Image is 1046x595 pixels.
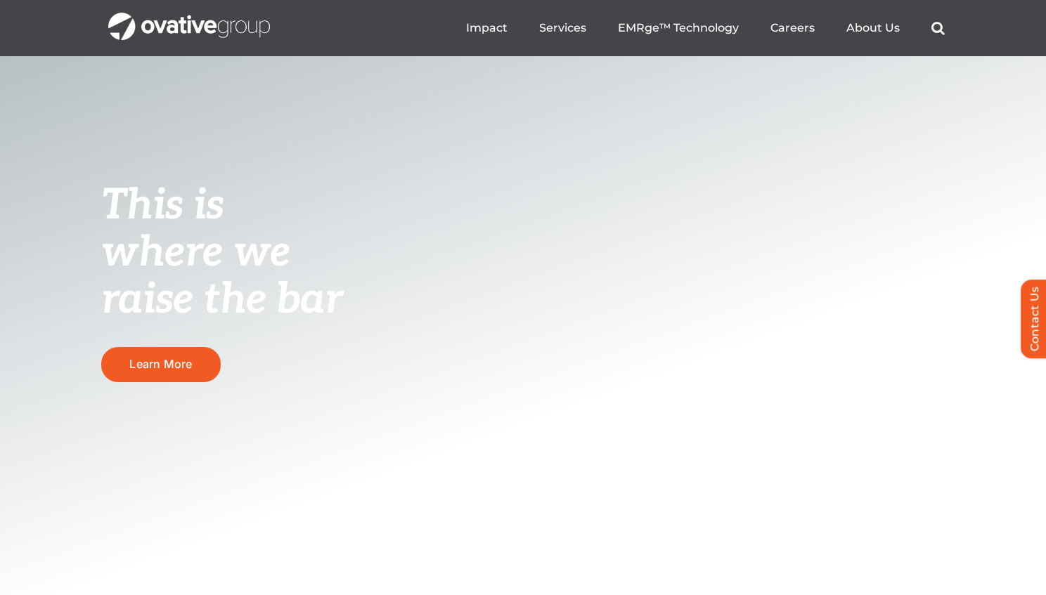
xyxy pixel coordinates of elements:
[101,228,342,325] span: where we raise the bar
[931,21,945,35] a: Search
[101,347,221,381] a: Learn More
[539,21,586,35] a: Services
[466,6,945,51] nav: Menu
[846,21,900,35] a: About Us
[466,21,508,35] a: Impact
[770,21,815,35] a: Careers
[618,21,739,35] a: EMRge™ Technology
[101,181,224,231] span: This is
[108,11,270,25] a: OG_Full_horizontal_WHT
[129,357,192,371] span: Learn More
